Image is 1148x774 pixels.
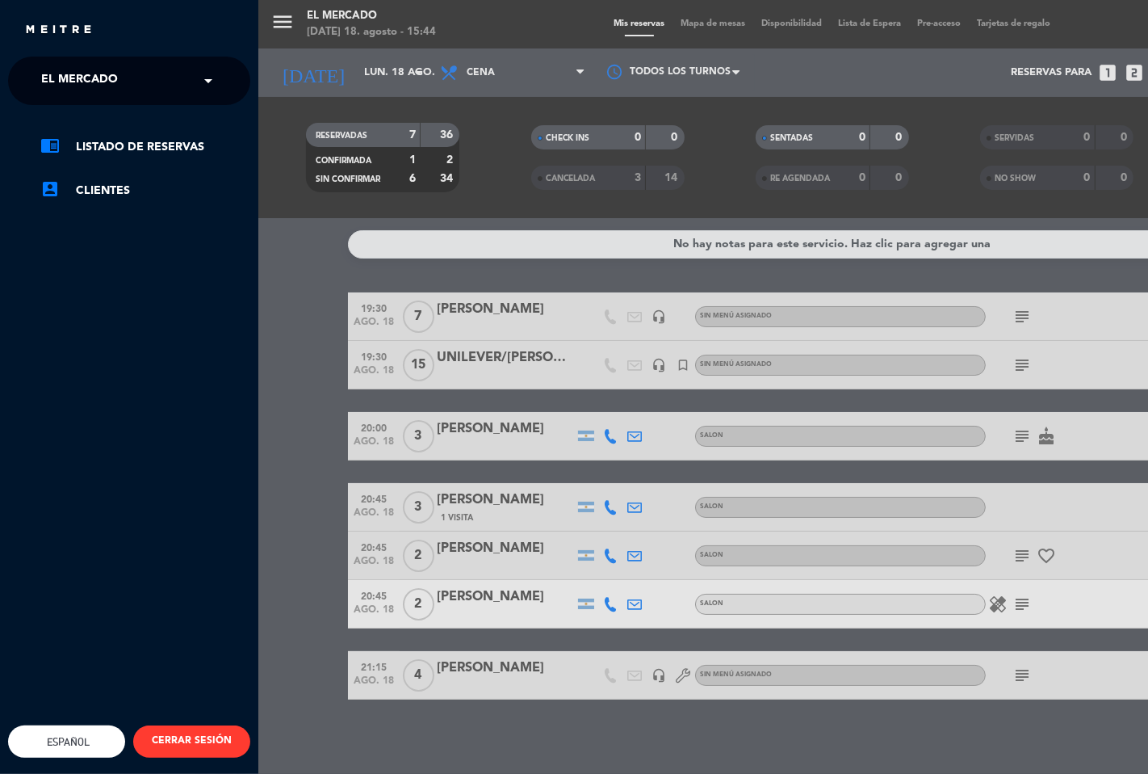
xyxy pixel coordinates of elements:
a: account_boxClientes [40,181,250,200]
span: El Mercado [41,64,118,98]
img: MEITRE [24,24,93,36]
i: account_box [40,179,60,199]
button: CERRAR SESIÓN [133,726,250,758]
span: Español [44,736,90,748]
i: chrome_reader_mode [40,136,60,155]
a: chrome_reader_modeListado de Reservas [40,137,250,157]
